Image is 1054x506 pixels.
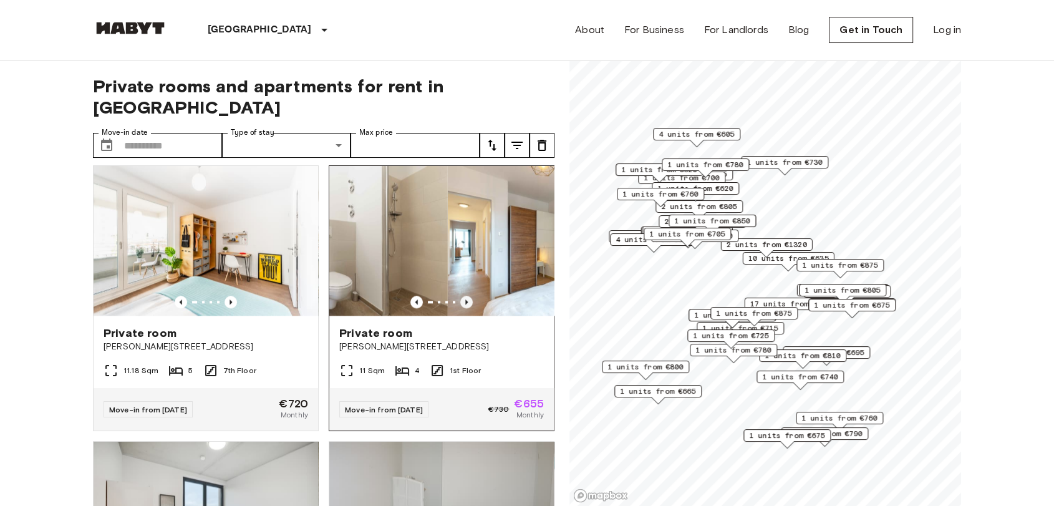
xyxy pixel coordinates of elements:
[653,128,740,147] div: Map marker
[188,365,193,376] span: 5
[759,349,846,369] div: Map marker
[693,330,769,341] span: 1 units from €725
[659,215,746,235] div: Map marker
[104,326,176,341] span: Private room
[704,22,768,37] a: For Landlords
[805,285,881,296] span: 1 units from €805
[662,158,749,178] div: Map marker
[801,412,878,424] span: 1 units from €760
[710,307,798,326] div: Map marker
[808,299,896,318] div: Map marker
[123,365,158,376] span: 11.18 Sqm
[786,428,863,439] span: 1 units from €790
[802,260,878,271] span: 1 units from €875
[690,344,777,363] div: Map marker
[415,365,420,376] span: 4
[514,398,544,409] span: €655
[480,133,505,158] button: tune
[488,404,510,415] span: €730
[655,200,743,220] div: Map marker
[659,129,735,140] span: 4 units from €605
[695,344,771,356] span: 1 units from €780
[339,326,412,341] span: Private room
[652,182,739,202] div: Map marker
[657,230,733,241] span: 2 units from €760
[757,371,844,390] div: Map marker
[657,183,733,194] span: 1 units from €620
[644,172,720,183] span: 1 units from €700
[573,489,628,503] a: Mapbox logo
[748,253,829,264] span: 10 units from €635
[345,405,423,414] span: Move-in from [DATE]
[741,156,828,175] div: Map marker
[749,430,825,441] span: 1 units from €675
[617,188,704,207] div: Map marker
[674,215,750,226] span: 1 units from €850
[716,308,792,319] span: 1 units from €875
[624,22,684,37] a: For Business
[661,201,737,212] span: 2 units from €805
[743,429,831,449] div: Map marker
[642,226,730,245] div: Map marker
[796,412,883,431] div: Map marker
[788,22,810,37] a: Blog
[359,127,393,138] label: Max price
[694,309,770,321] span: 1 units from €835
[279,398,308,409] span: €720
[622,188,699,200] span: 1 units from €760
[616,234,692,245] span: 4 units from €665
[529,133,554,158] button: tune
[104,341,308,353] span: [PERSON_NAME][STREET_ADDRESS]
[644,228,731,247] div: Map marker
[762,371,838,382] span: 1 units from €740
[689,309,776,328] div: Map marker
[614,385,702,404] div: Map marker
[94,133,119,158] button: Choose date
[664,216,740,227] span: 2 units from €655
[687,329,775,349] div: Map marker
[223,365,256,376] span: 7th Floor
[93,22,168,34] img: Habyt
[102,127,148,138] label: Move-in date
[410,296,423,308] button: Previous image
[607,361,684,372] span: 1 units from €800
[231,127,274,138] label: Type of stay
[339,341,544,353] span: [PERSON_NAME][STREET_ADDRESS]
[223,166,448,316] img: Marketing picture of unit DE-01-006-001-01HF
[281,409,308,421] span: Monthly
[669,215,756,234] div: Map marker
[829,17,913,43] a: Get in Touch
[743,252,834,271] div: Map marker
[727,239,807,250] span: 2 units from €1320
[781,427,868,447] div: Map marker
[94,166,318,316] img: Marketing picture of unit DE-01-08-028-05Q
[814,299,890,311] span: 1 units from €675
[933,22,961,37] a: Log in
[175,296,187,308] button: Previous image
[516,409,544,421] span: Monthly
[460,296,473,308] button: Previous image
[602,361,689,380] div: Map marker
[208,22,312,37] p: [GEOGRAPHIC_DATA]
[765,350,841,361] span: 1 units from €810
[621,164,697,175] span: 1 units from €620
[329,165,554,431] a: Previous imagePrevious imagePrivate room[PERSON_NAME][STREET_ADDRESS]11 Sqm41st FloorMove-in from...
[610,233,697,253] div: Map marker
[702,323,778,334] span: 1 units from €715
[796,259,884,278] div: Map marker
[620,386,696,397] span: 1 units from €665
[616,163,703,183] div: Map marker
[648,226,724,238] span: 3 units from €655
[641,226,733,246] div: Map marker
[667,159,743,170] span: 1 units from €780
[614,231,690,242] span: 4 units from €620
[783,346,870,366] div: Map marker
[225,296,237,308] button: Previous image
[797,284,889,303] div: Map marker
[93,75,554,118] span: Private rooms and apartments for rent in [GEOGRAPHIC_DATA]
[745,298,836,317] div: Map marker
[649,228,725,240] span: 1 units from €705
[799,284,886,303] div: Map marker
[721,238,813,258] div: Map marker
[747,157,823,168] span: 1 units from €730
